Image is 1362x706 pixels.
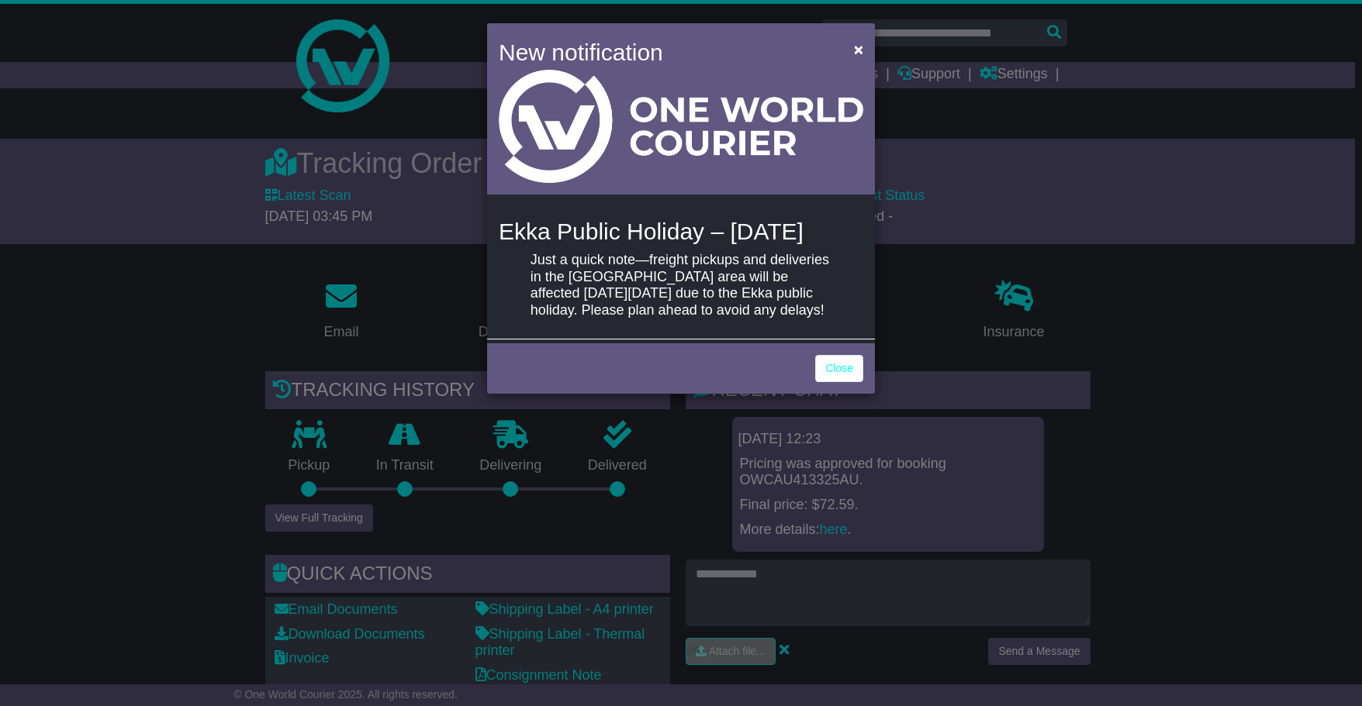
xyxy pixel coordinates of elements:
h4: New notification [499,35,831,70]
img: Light [499,70,863,183]
button: Close [846,33,871,65]
span: × [854,40,863,58]
h4: Ekka Public Holiday – [DATE] [499,219,863,244]
p: Just a quick note—freight pickups and deliveries in the [GEOGRAPHIC_DATA] area will be affected [... [531,252,831,319]
a: Close [815,355,863,382]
